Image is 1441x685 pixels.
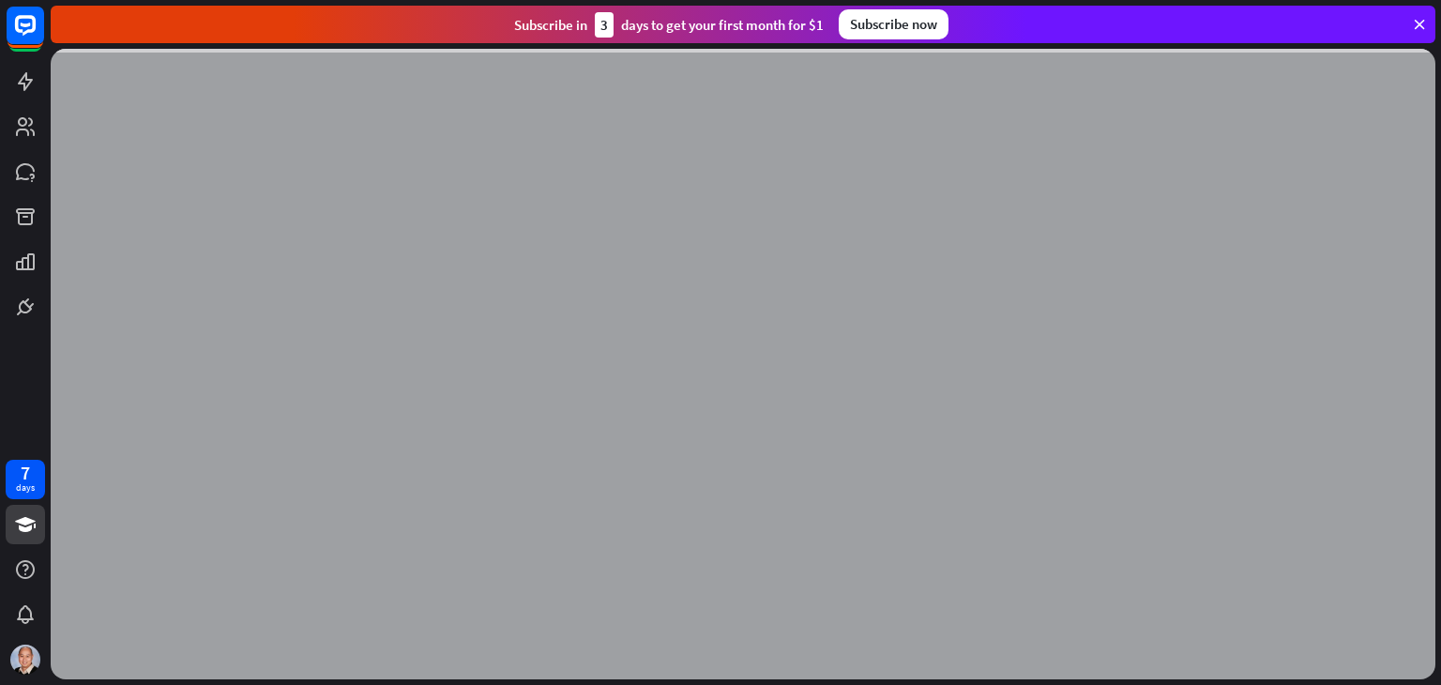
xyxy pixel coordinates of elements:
div: 7 [21,464,30,481]
div: Subscribe now [839,9,948,39]
div: days [16,481,35,495]
div: Subscribe in days to get your first month for $1 [514,12,824,38]
div: 3 [595,12,614,38]
a: 7 days [6,460,45,499]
